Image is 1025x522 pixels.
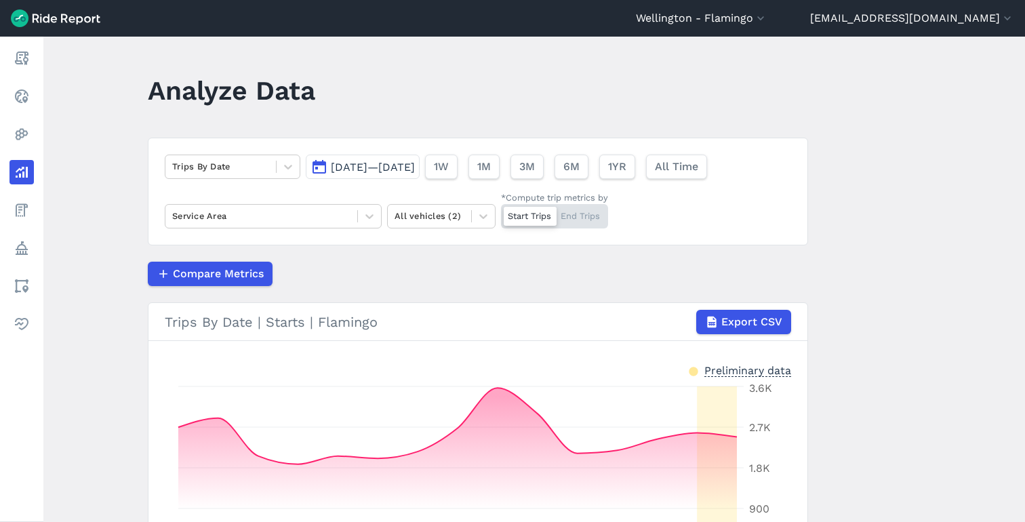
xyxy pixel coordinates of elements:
span: 3M [519,159,535,175]
span: All Time [655,159,698,175]
tspan: 3.6K [749,382,772,395]
span: Compare Metrics [173,266,264,282]
button: 6M [555,155,588,179]
div: *Compute trip metrics by [501,191,608,204]
h1: Analyze Data [148,72,315,109]
a: Policy [9,236,34,260]
button: 1YR [599,155,635,179]
button: 3M [510,155,544,179]
img: Ride Report [11,9,100,27]
span: 1YR [608,159,626,175]
tspan: 900 [749,502,769,515]
button: All Time [646,155,707,179]
span: 6M [563,159,580,175]
span: 1M [477,159,491,175]
span: 1W [434,159,449,175]
button: Compare Metrics [148,262,273,286]
div: Preliminary data [704,363,791,377]
tspan: 2.7K [749,421,771,434]
a: Report [9,46,34,71]
a: Fees [9,198,34,222]
a: Health [9,312,34,336]
button: 1M [468,155,500,179]
button: Export CSV [696,310,791,334]
a: Analyze [9,160,34,184]
div: Trips By Date | Starts | Flamingo [165,310,791,334]
button: [DATE]—[DATE] [306,155,420,179]
a: Heatmaps [9,122,34,146]
tspan: 1.8K [749,462,770,475]
span: Export CSV [721,314,782,330]
a: Areas [9,274,34,298]
button: Wellington - Flamingo [636,10,767,26]
button: 1W [425,155,458,179]
a: Realtime [9,84,34,108]
button: [EMAIL_ADDRESS][DOMAIN_NAME] [810,10,1014,26]
span: [DATE]—[DATE] [331,161,415,174]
